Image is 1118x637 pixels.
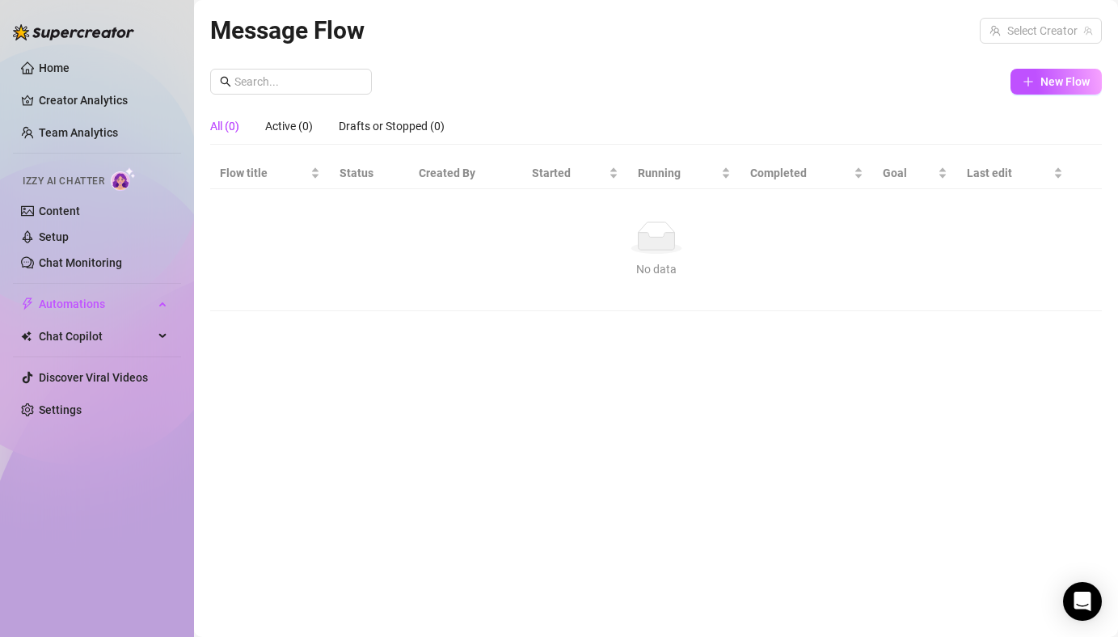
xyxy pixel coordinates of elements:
[883,164,934,182] span: Goal
[39,205,80,217] a: Content
[265,117,313,135] div: Active (0)
[39,230,69,243] a: Setup
[957,158,1073,189] th: Last edit
[628,158,740,189] th: Running
[210,158,330,189] th: Flow title
[1040,75,1090,88] span: New Flow
[210,117,239,135] div: All (0)
[39,256,122,269] a: Chat Monitoring
[638,164,718,182] span: Running
[39,291,154,317] span: Automations
[750,164,850,182] span: Completed
[220,164,307,182] span: Flow title
[23,174,104,189] span: Izzy AI Chatter
[210,11,365,49] article: Message Flow
[740,158,873,189] th: Completed
[39,403,82,416] a: Settings
[330,158,409,189] th: Status
[409,158,522,189] th: Created By
[39,371,148,384] a: Discover Viral Videos
[13,24,134,40] img: logo-BBDzfeDw.svg
[39,87,168,113] a: Creator Analytics
[39,126,118,139] a: Team Analytics
[1010,69,1102,95] button: New Flow
[873,158,957,189] th: Goal
[339,117,445,135] div: Drafts or Stopped (0)
[39,61,70,74] a: Home
[226,260,1086,278] div: No data
[220,76,231,87] span: search
[967,164,1050,182] span: Last edit
[532,164,605,182] span: Started
[21,331,32,342] img: Chat Copilot
[1083,26,1093,36] span: team
[1023,76,1034,87] span: plus
[21,297,34,310] span: thunderbolt
[39,323,154,349] span: Chat Copilot
[111,167,136,191] img: AI Chatter
[234,73,362,91] input: Search...
[522,158,628,189] th: Started
[1063,582,1102,621] div: Open Intercom Messenger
